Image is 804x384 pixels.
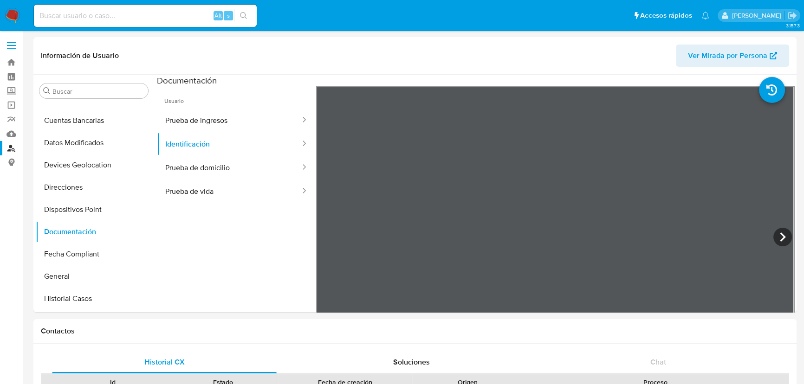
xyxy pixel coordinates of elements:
[144,357,184,367] span: Historial CX
[36,132,152,154] button: Datos Modificados
[43,87,51,95] button: Buscar
[36,310,152,332] button: Historial Riesgo PLD
[34,10,257,22] input: Buscar usuario o caso...
[41,51,119,60] h1: Información de Usuario
[36,198,152,221] button: Dispositivos Point
[227,11,230,20] span: s
[36,243,152,265] button: Fecha Compliant
[676,45,789,67] button: Ver Mirada por Persona
[36,109,152,132] button: Cuentas Bancarias
[787,11,797,20] a: Salir
[732,11,784,20] p: alejandra.barbieri@mercadolibre.com
[234,9,253,22] button: search-icon
[36,288,152,310] button: Historial Casos
[214,11,222,20] span: Alt
[688,45,767,67] span: Ver Mirada por Persona
[41,326,789,336] h1: Contactos
[640,11,692,20] span: Accesos rápidos
[52,87,144,96] input: Buscar
[36,265,152,288] button: General
[36,176,152,198] button: Direcciones
[36,154,152,176] button: Devices Geolocation
[36,221,152,243] button: Documentación
[650,357,666,367] span: Chat
[701,12,709,19] a: Notificaciones
[393,357,429,367] span: Soluciones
